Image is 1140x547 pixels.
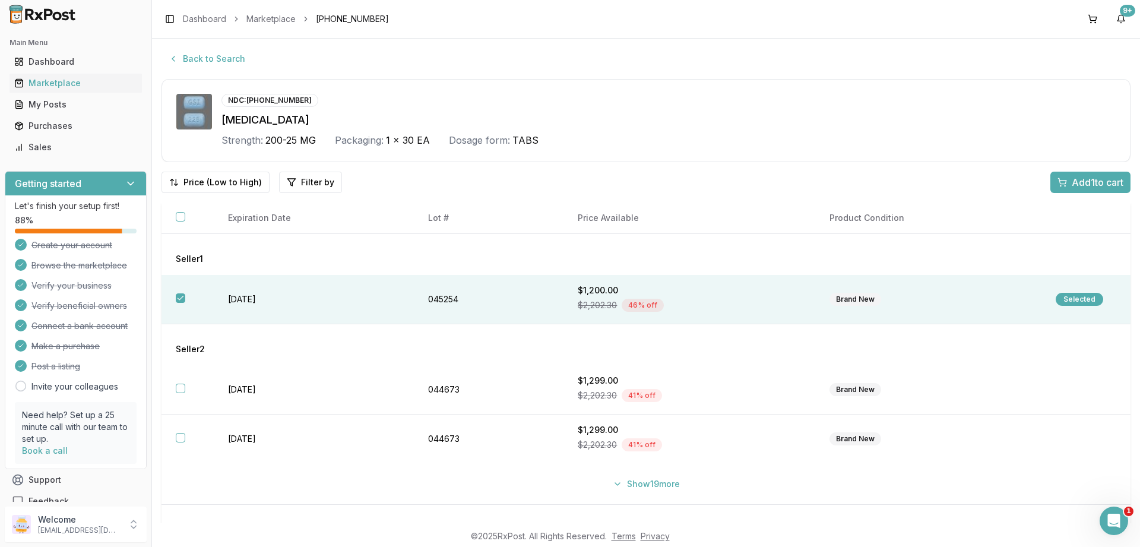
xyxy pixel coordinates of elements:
[1100,507,1128,535] iframe: Intercom live chat
[829,383,881,396] div: Brand New
[641,531,670,541] a: Privacy
[14,56,137,68] div: Dashboard
[829,432,881,445] div: Brand New
[28,495,69,507] span: Feedback
[161,172,270,193] button: Price (Low to High)
[5,469,147,491] button: Support
[563,203,815,234] th: Price Available
[9,72,142,94] a: Marketplace
[214,203,414,234] th: Expiration Date
[5,491,147,512] button: Feedback
[265,133,316,147] span: 200-25 MG
[5,138,147,157] button: Sales
[31,361,80,372] span: Post a listing
[9,115,142,137] a: Purchases
[14,77,137,89] div: Marketplace
[279,172,342,193] button: Filter by
[31,260,127,271] span: Browse the marketplace
[612,531,636,541] a: Terms
[414,275,563,324] td: 045254
[214,365,414,415] td: [DATE]
[9,38,142,48] h2: Main Menu
[829,293,881,306] div: Brand New
[246,13,296,25] a: Marketplace
[9,137,142,158] a: Sales
[38,526,121,535] p: [EMAIL_ADDRESS][DOMAIN_NAME]
[578,375,800,387] div: $1,299.00
[1050,172,1130,193] button: Add1to cart
[183,176,262,188] span: Price (Low to High)
[578,299,617,311] span: $2,202.30
[9,51,142,72] a: Dashboard
[214,415,414,464] td: [DATE]
[316,13,389,25] span: [PHONE_NUMBER]
[5,52,147,71] button: Dashboard
[386,133,430,147] span: 1 x 30 EA
[14,141,137,153] div: Sales
[9,94,142,115] a: My Posts
[815,203,1041,234] th: Product Condition
[14,120,137,132] div: Purchases
[622,438,662,451] div: 41 % off
[176,343,205,355] span: Seller 2
[15,200,137,212] p: Let's finish your setup first!
[578,284,800,296] div: $1,200.00
[176,253,203,265] span: Seller 1
[1056,293,1103,306] div: Selected
[31,280,112,292] span: Verify your business
[578,439,617,451] span: $2,202.30
[622,299,664,312] div: 46 % off
[449,133,510,147] div: Dosage form:
[31,320,128,332] span: Connect a bank account
[22,445,68,456] a: Book a call
[414,415,563,464] td: 044673
[183,13,389,25] nav: breadcrumb
[161,48,252,69] button: Back to Search
[176,94,212,129] img: Descovy 200-25 MG TABS
[1111,10,1130,29] button: 9+
[5,5,81,24] img: RxPost Logo
[622,389,662,402] div: 41 % off
[414,203,563,234] th: Lot #
[414,365,563,415] td: 044673
[5,116,147,135] button: Purchases
[221,112,1116,128] div: [MEDICAL_DATA]
[221,94,318,107] div: NDC: [PHONE_NUMBER]
[5,95,147,114] button: My Posts
[1120,5,1135,17] div: 9+
[512,133,539,147] span: TABS
[578,424,800,436] div: $1,299.00
[183,13,226,25] a: Dashboard
[31,239,112,251] span: Create your account
[214,275,414,324] td: [DATE]
[578,390,617,401] span: $2,202.30
[12,515,31,534] img: User avatar
[5,74,147,93] button: Marketplace
[22,409,129,445] p: Need help? Set up a 25 minute call with our team to set up.
[1072,175,1123,189] span: Add 1 to cart
[335,133,384,147] div: Packaging:
[15,176,81,191] h3: Getting started
[606,473,687,495] button: Show19more
[31,381,118,393] a: Invite your colleagues
[31,340,100,352] span: Make a purchase
[38,514,121,526] p: Welcome
[1124,507,1133,516] span: 1
[31,300,127,312] span: Verify beneficial owners
[14,99,137,110] div: My Posts
[221,133,263,147] div: Strength:
[301,176,334,188] span: Filter by
[15,214,33,226] span: 88 %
